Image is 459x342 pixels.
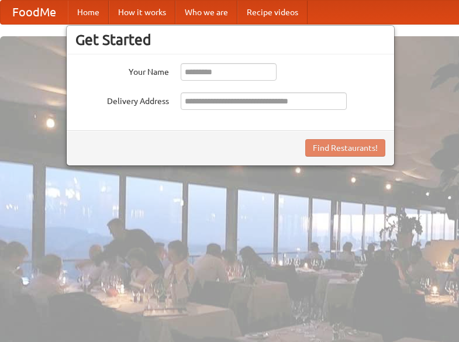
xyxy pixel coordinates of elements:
[75,31,385,49] h3: Get Started
[237,1,308,24] a: Recipe videos
[175,1,237,24] a: Who we are
[305,139,385,157] button: Find Restaurants!
[1,1,68,24] a: FoodMe
[75,63,169,78] label: Your Name
[68,1,109,24] a: Home
[75,92,169,107] label: Delivery Address
[109,1,175,24] a: How it works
